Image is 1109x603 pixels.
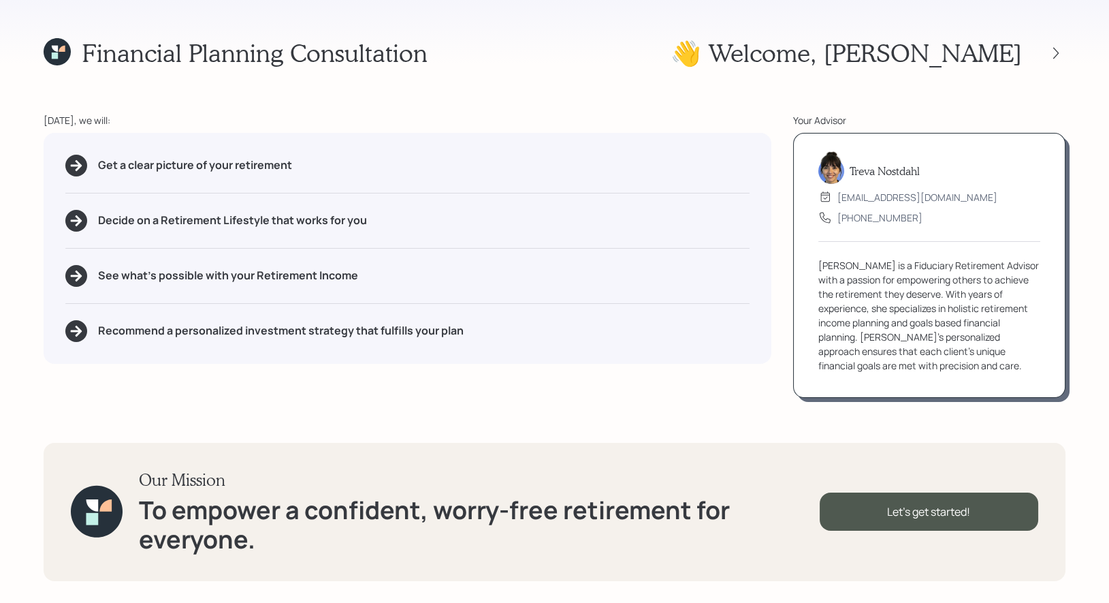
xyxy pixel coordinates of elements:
[82,38,428,67] h1: Financial Planning Consultation
[850,164,920,177] h5: Treva Nostdahl
[44,113,771,127] div: [DATE], we will:
[98,214,367,227] h5: Decide on a Retirement Lifestyle that works for you
[98,324,464,337] h5: Recommend a personalized investment strategy that fulfills your plan
[818,258,1040,373] div: [PERSON_NAME] is a Fiduciary Retirement Advisor with a passion for empowering others to achieve t...
[98,269,358,282] h5: See what's possible with your Retirement Income
[820,493,1038,531] div: Let's get started!
[98,159,292,172] h5: Get a clear picture of your retirement
[793,113,1065,127] div: Your Advisor
[837,211,922,225] div: [PHONE_NUMBER]
[139,470,819,490] h3: Our Mission
[837,190,997,204] div: [EMAIL_ADDRESS][DOMAIN_NAME]
[818,151,844,184] img: treva-nostdahl-headshot.png
[139,495,819,554] h1: To empower a confident, worry-free retirement for everyone.
[671,38,1022,67] h1: 👋 Welcome , [PERSON_NAME]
